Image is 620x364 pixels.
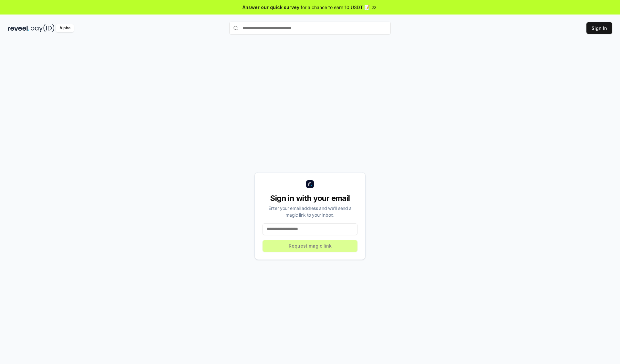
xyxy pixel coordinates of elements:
div: Sign in with your email [263,193,357,203]
span: for a chance to earn 10 USDT 📝 [301,4,370,11]
img: logo_small [306,180,314,188]
div: Enter your email address and we’ll send a magic link to your inbox. [263,205,357,218]
img: reveel_dark [8,24,29,32]
button: Sign In [586,22,612,34]
span: Answer our quick survey [243,4,299,11]
img: pay_id [31,24,55,32]
div: Alpha [56,24,74,32]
